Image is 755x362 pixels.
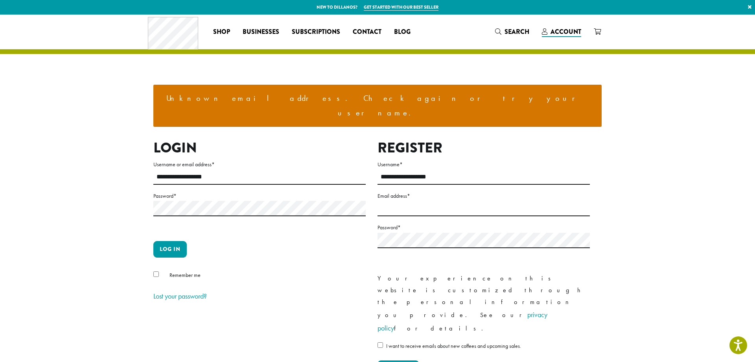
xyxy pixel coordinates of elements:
span: Search [505,27,529,36]
h2: Register [377,139,590,156]
a: privacy policy [377,310,547,332]
span: I want to receive emails about new coffees and upcoming sales. [386,342,521,349]
span: Contact [353,27,381,37]
label: Email address [377,191,590,201]
a: Shop [207,26,236,38]
a: Get started with our best seller [364,4,438,11]
li: Unknown email address. Check again or try your username. [160,91,595,121]
span: Subscriptions [292,27,340,37]
label: Username [377,160,590,169]
h2: Login [153,139,366,156]
span: Account [551,27,581,36]
p: Your experience on this website is customized through the personal information you provide. See o... [377,273,590,335]
button: Log in [153,241,187,258]
a: Search [489,25,536,38]
label: Password [153,191,366,201]
span: Shop [213,27,230,37]
span: Businesses [243,27,279,37]
input: I want to receive emails about new coffees and upcoming sales. [377,342,383,348]
span: Remember me [169,271,201,278]
span: Blog [394,27,411,37]
label: Username or email address [153,160,366,169]
a: Lost your password? [153,291,207,301]
label: Password [377,223,590,232]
